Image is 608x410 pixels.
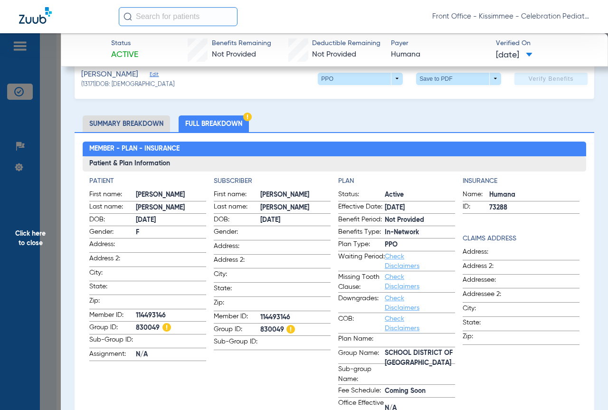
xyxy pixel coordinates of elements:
[385,386,455,396] span: Coming Soon
[214,202,260,213] span: Last name:
[463,261,509,274] span: Address 2:
[385,228,455,238] span: In-Network
[286,325,295,334] img: Hazard
[83,115,170,132] li: Summary Breakdown
[111,49,138,61] span: Active
[89,227,136,238] span: Gender:
[463,332,509,344] span: Zip:
[496,38,592,48] span: Verified On
[463,289,509,302] span: Addressee 2:
[136,215,206,225] span: [DATE]
[385,190,455,200] span: Active
[81,69,138,81] span: [PERSON_NAME]
[89,323,136,334] span: Group ID:
[338,202,385,213] span: Effective Date:
[338,215,385,226] span: Benefit Period:
[89,296,136,309] span: Zip:
[89,190,136,201] span: First name:
[318,73,403,85] button: PPO
[391,49,487,61] span: Humana
[489,190,579,200] span: Humana
[89,254,136,267] span: Address 2:
[312,38,380,48] span: Deductible Remaining
[338,314,385,333] span: COB:
[119,7,237,26] input: Search for patients
[81,81,174,89] span: (13171) DOB: [DEMOGRAPHIC_DATA]
[214,284,260,296] span: State:
[111,38,138,48] span: Status
[89,282,136,295] span: State:
[214,190,260,201] span: First name:
[136,228,206,238] span: F
[432,12,589,21] span: Front Office - Kissimmee - Celebration Pediatric Dentistry
[416,73,501,85] button: Save to PDF
[214,312,260,323] span: Member ID:
[338,190,385,201] span: Status:
[338,334,385,347] span: Plan Name:
[214,227,260,240] span: Gender:
[19,7,52,24] img: Zuub Logo
[260,190,331,200] span: [PERSON_NAME]
[260,215,331,225] span: [DATE]
[463,202,489,213] span: ID:
[385,203,455,213] span: [DATE]
[214,241,260,254] span: Address:
[212,38,271,48] span: Benefits Remaining
[136,323,206,333] span: 830049
[136,203,206,213] span: [PERSON_NAME]
[489,203,579,213] span: 73288
[214,255,260,268] span: Address 2:
[463,318,509,331] span: State:
[385,253,419,269] a: Check Disclaimers
[338,252,385,271] span: Waiting Period:
[214,269,260,282] span: City:
[136,311,206,321] span: 114493146
[385,215,455,225] span: Not Provided
[463,304,509,316] span: City:
[260,325,331,335] span: 830049
[243,113,252,121] img: Hazard
[463,275,509,288] span: Addressee:
[162,323,171,332] img: Hazard
[463,247,509,260] span: Address:
[89,176,206,186] h4: Patient
[560,364,608,410] iframe: Chat Widget
[89,202,136,213] span: Last name:
[260,203,331,213] span: [PERSON_NAME]
[463,234,579,244] h4: Claims Address
[212,51,256,58] span: Not Provided
[83,156,586,172] h3: Patient & Plan Information
[214,176,331,186] h4: Subscriber
[338,227,385,238] span: Benefits Type:
[89,310,136,322] span: Member ID:
[385,240,455,250] span: PPO
[89,215,136,226] span: DOB:
[338,239,385,251] span: Plan Type:
[83,142,586,157] h2: Member - Plan - Insurance
[89,349,136,361] span: Assignment:
[312,51,356,58] span: Not Provided
[260,313,331,323] span: 114493146
[214,215,260,226] span: DOB:
[89,335,136,348] span: Sub-Group ID:
[89,268,136,281] span: City:
[385,315,419,332] a: Check Disclaimers
[338,348,385,363] span: Group Name:
[385,295,419,311] a: Check Disclaimers
[338,272,385,292] span: Missing Tooth Clause:
[463,190,489,201] span: Name:
[338,176,455,186] h4: Plan
[385,274,419,290] a: Check Disclaimers
[89,239,136,252] span: Address:
[136,350,206,360] span: N/A
[385,353,455,363] span: SCHOOL DISTRICT OF [GEOGRAPHIC_DATA]
[463,176,579,186] app-breakdown-title: Insurance
[338,386,385,397] span: Fee Schedule:
[338,364,385,384] span: Sub-group Name:
[179,115,249,132] li: Full Breakdown
[136,190,206,200] span: [PERSON_NAME]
